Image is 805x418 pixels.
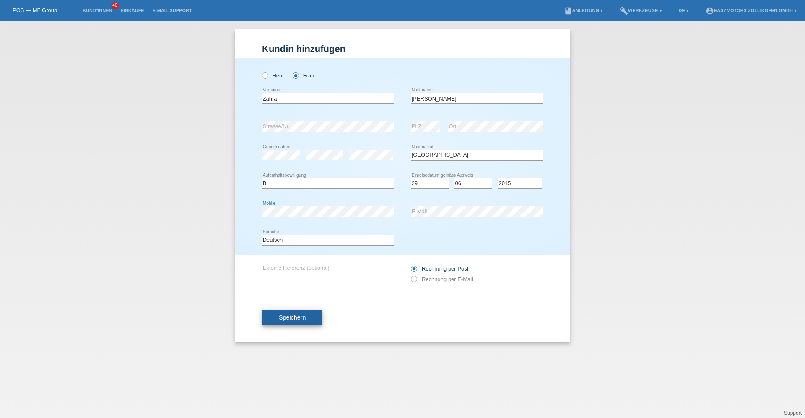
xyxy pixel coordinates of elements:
[279,314,306,321] span: Speichern
[411,276,416,286] input: Rechnung per E-Mail
[262,44,543,54] h1: Kundin hinzufügen
[13,7,57,13] a: POS — MF Group
[784,410,802,416] a: Support
[615,8,666,13] a: buildWerkzeuge ▾
[706,7,714,15] i: account_circle
[411,266,416,276] input: Rechnung per Post
[411,276,473,282] label: Rechnung per E-Mail
[564,7,572,15] i: book
[675,8,693,13] a: DE ▾
[116,8,148,13] a: Einkäufe
[78,8,116,13] a: Kund*innen
[148,8,196,13] a: E-Mail Support
[262,310,322,325] button: Speichern
[411,266,468,272] label: Rechnung per Post
[293,72,314,79] label: Frau
[620,7,628,15] i: build
[293,72,298,78] input: Frau
[262,72,267,78] input: Herr
[262,72,283,79] label: Herr
[560,8,607,13] a: bookAnleitung ▾
[701,8,801,13] a: account_circleEasymotors Zollikofen GmbH ▾
[111,2,119,9] span: 40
